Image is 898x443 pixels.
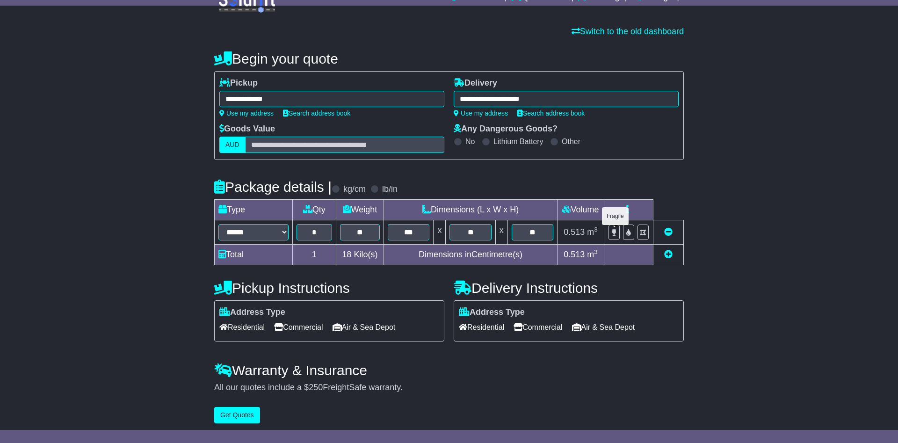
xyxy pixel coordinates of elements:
label: Address Type [459,307,525,318]
label: No [465,137,475,146]
span: 0.513 [564,250,585,259]
td: Total [215,245,293,265]
a: Switch to the old dashboard [572,27,684,36]
button: Get Quotes [214,407,260,423]
div: All our quotes include a $ FreightSafe warranty. [214,383,684,393]
label: kg/cm [343,184,366,195]
label: Any Dangerous Goods? [454,124,558,134]
label: Delivery [454,78,497,88]
span: 0.513 [564,227,585,237]
div: Fragile [602,207,629,225]
span: Air & Sea Depot [572,320,635,334]
td: Weight [336,200,384,220]
a: Use my address [219,109,274,117]
span: Residential [459,320,504,334]
a: Remove this item [664,227,673,237]
label: Goods Value [219,124,275,134]
td: Dimensions in Centimetre(s) [384,245,558,265]
label: Address Type [219,307,285,318]
td: Volume [557,200,604,220]
td: Qty [293,200,336,220]
span: 250 [309,383,323,392]
h4: Begin your quote [214,51,684,66]
a: Search address book [283,109,350,117]
span: Air & Sea Depot [333,320,396,334]
label: Lithium Battery [493,137,543,146]
span: Commercial [274,320,323,334]
label: Pickup [219,78,258,88]
h4: Delivery Instructions [454,280,684,296]
sup: 3 [594,248,598,255]
span: m [587,227,598,237]
label: AUD [219,137,246,153]
span: Residential [219,320,265,334]
span: m [587,250,598,259]
h4: Package details | [214,179,332,195]
label: lb/in [382,184,398,195]
span: 18 [342,250,351,259]
a: Add new item [664,250,673,259]
td: x [495,220,507,245]
h4: Warranty & Insurance [214,363,684,378]
label: Other [562,137,580,146]
td: Dimensions (L x W x H) [384,200,558,220]
a: Use my address [454,109,508,117]
td: x [434,220,446,245]
td: Type [215,200,293,220]
sup: 3 [594,226,598,233]
td: 1 [293,245,336,265]
h4: Pickup Instructions [214,280,444,296]
span: Commercial [514,320,562,334]
a: Search address book [517,109,585,117]
td: Kilo(s) [336,245,384,265]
